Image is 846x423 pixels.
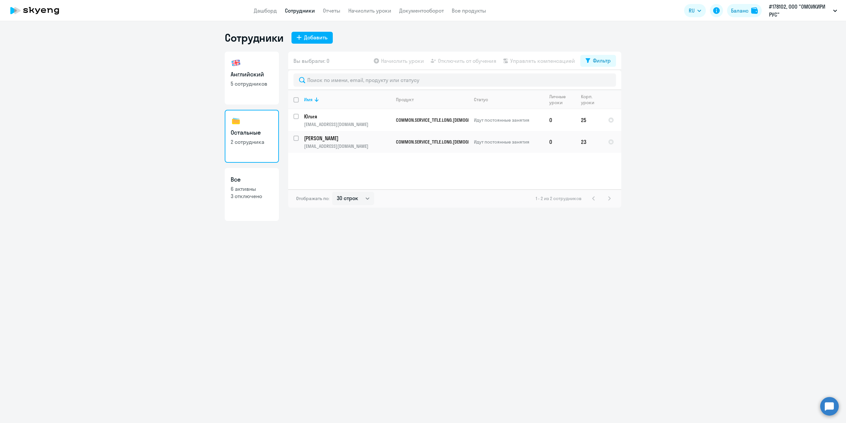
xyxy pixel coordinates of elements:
p: Идут постоянные занятия [474,139,544,145]
span: COMMON.SERVICE_TITLE.LONG.[DEMOGRAPHIC_DATA] [396,139,495,145]
p: Юлия [304,113,390,120]
div: Личные уроки [549,94,571,106]
h1: Сотрудники [225,31,284,44]
span: 1 - 2 из 2 сотрудников [536,195,582,201]
p: 2 сотрудника [231,138,273,146]
button: #178102, ООО "ОМОИКИРИ РУС" [766,3,840,19]
a: Начислить уроки [348,7,391,14]
p: 6 активны [231,185,273,192]
a: Документооборот [399,7,444,14]
img: others [231,116,241,126]
div: Корп. уроки [581,94,602,106]
div: Имя [304,97,313,103]
p: [EMAIL_ADDRESS][DOMAIN_NAME] [304,121,390,127]
img: balance [751,7,758,14]
div: Добавить [304,33,327,41]
h3: Все [231,175,273,184]
a: Английский5 сотрудников [225,52,279,105]
div: Имя [304,97,390,103]
p: 3 отключено [231,192,273,200]
td: 25 [576,109,603,131]
a: Сотрудники [285,7,315,14]
a: [PERSON_NAME][EMAIL_ADDRESS][DOMAIN_NAME] [304,135,390,149]
div: Личные уроки [549,94,575,106]
span: COMMON.SERVICE_TITLE.LONG.[DEMOGRAPHIC_DATA] [396,117,495,123]
a: Остальные2 сотрудника [225,110,279,163]
p: 5 сотрудников [231,80,273,87]
button: Добавить [291,32,333,44]
a: Дашборд [254,7,277,14]
a: Все6 активны3 отключено [225,168,279,221]
img: english [231,58,241,68]
p: Идут постоянные занятия [474,117,544,123]
div: Статус [474,97,488,103]
input: Поиск по имени, email, продукту или статусу [293,73,616,87]
td: 23 [576,131,603,153]
button: Балансbalance [727,4,762,17]
div: Статус [474,97,544,103]
a: Отчеты [323,7,340,14]
h3: Английский [231,70,273,79]
h3: Остальные [231,128,273,137]
a: Все продукты [452,7,486,14]
span: RU [689,7,695,15]
p: [EMAIL_ADDRESS][DOMAIN_NAME] [304,143,390,149]
div: Баланс [731,7,749,15]
p: [PERSON_NAME] [304,135,390,142]
div: Продукт [396,97,468,103]
span: Отображать по: [296,195,329,201]
p: #178102, ООО "ОМОИКИРИ РУС" [769,3,830,19]
a: Юлия[EMAIL_ADDRESS][DOMAIN_NAME] [304,113,390,127]
div: Продукт [396,97,414,103]
button: Фильтр [580,55,616,67]
button: RU [684,4,706,17]
div: Фильтр [593,57,611,64]
div: Корп. уроки [581,94,598,106]
span: Вы выбрали: 0 [293,57,329,65]
td: 0 [544,109,576,131]
td: 0 [544,131,576,153]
